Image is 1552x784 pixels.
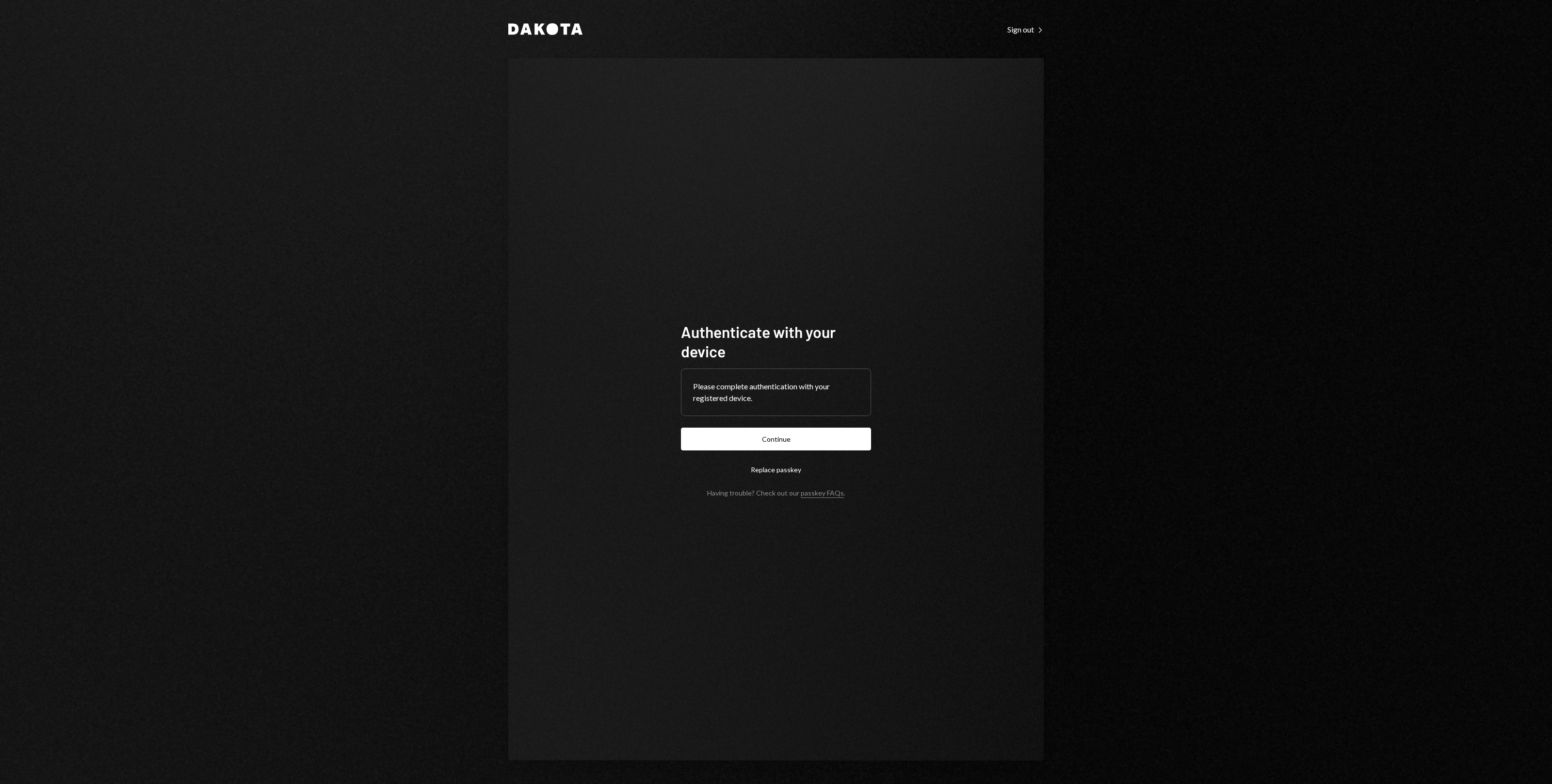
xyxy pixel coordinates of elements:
[693,381,859,404] div: Please complete authentication with your registered device.
[681,458,871,481] button: Replace passkey
[1007,25,1044,34] div: Sign out
[801,489,844,498] a: passkey FAQs
[1007,24,1044,34] a: Sign out
[707,489,845,497] div: Having trouble? Check out our .
[681,322,871,361] h1: Authenticate with your device
[681,428,871,450] button: Continue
